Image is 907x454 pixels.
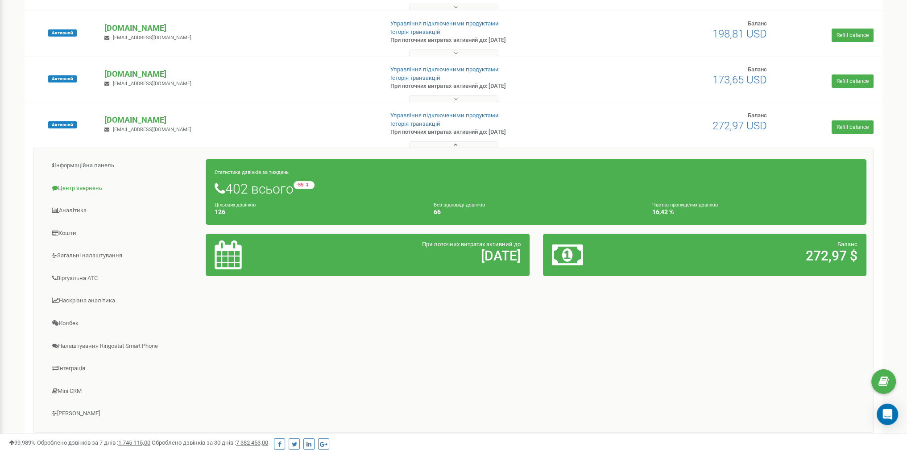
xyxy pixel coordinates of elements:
small: Без відповіді дзвінків [433,202,485,208]
a: Mini CRM [41,380,206,402]
a: Управління підключеними продуктами [390,20,499,27]
span: [EMAIL_ADDRESS][DOMAIN_NAME] [113,81,191,87]
a: Управління підключеними продуктами [390,66,499,73]
span: Баланс [748,112,767,119]
span: 99,989% [9,439,36,446]
span: При поточних витратах активний до [422,241,521,248]
small: Цільових дзвінків [215,202,256,208]
a: Інтеграція [41,358,206,380]
span: Оброблено дзвінків за 30 днів : [152,439,268,446]
a: Кошти [41,223,206,244]
span: [EMAIL_ADDRESS][DOMAIN_NAME] [113,35,191,41]
a: Колбек [41,313,206,334]
span: 173,65 USD [712,74,767,86]
small: -55 [294,181,315,189]
a: Наскрізна аналітика [41,290,206,312]
span: Оброблено дзвінків за 7 днів : [37,439,150,446]
span: Активний [48,121,77,128]
a: Управління підключеними продуктами [390,112,499,119]
span: Активний [48,29,77,37]
span: 198,81 USD [712,28,767,40]
a: Refill balance [832,29,874,42]
h4: 16,42 % [652,209,857,215]
a: Налаштування Ringostat Smart Phone [41,335,206,357]
span: 272,97 USD [712,120,767,132]
span: Баланс [748,20,767,27]
p: При поточних витратах активний до: [DATE] [390,36,590,45]
a: Refill balance [832,120,874,134]
a: Історія транзакцій [390,29,440,35]
p: [DOMAIN_NAME] [104,22,376,34]
span: Баланс [837,241,857,248]
span: Баланс [748,66,767,73]
div: Open Intercom Messenger [877,404,898,425]
a: Центр звернень [41,177,206,199]
a: Аналiтика [41,200,206,222]
a: Refill balance [832,74,874,88]
h2: 272,97 $ [658,248,857,263]
span: [EMAIL_ADDRESS][DOMAIN_NAME] [113,127,191,132]
u: 1 745 115,00 [118,439,150,446]
h4: 66 [433,209,638,215]
h2: [DATE] [321,248,521,263]
h4: 126 [215,209,420,215]
u: 7 382 453,00 [236,439,268,446]
a: Історія транзакцій [390,120,440,127]
p: [DOMAIN_NAME] [104,114,376,126]
a: Віртуальна АТС [41,268,206,289]
small: Статистика дзвінків за тиждень [215,169,289,175]
small: Частка пропущених дзвінків [652,202,718,208]
p: При поточних витратах активний до: [DATE] [390,82,590,91]
a: Історія транзакцій [390,74,440,81]
p: При поточних витратах активний до: [DATE] [390,128,590,136]
a: Загальні налаштування [41,245,206,267]
p: [DOMAIN_NAME] [104,68,376,80]
a: [PERSON_NAME] [41,403,206,425]
span: Активний [48,75,77,83]
a: Інформаційна панель [41,155,206,177]
h1: 402 всього [215,181,857,196]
